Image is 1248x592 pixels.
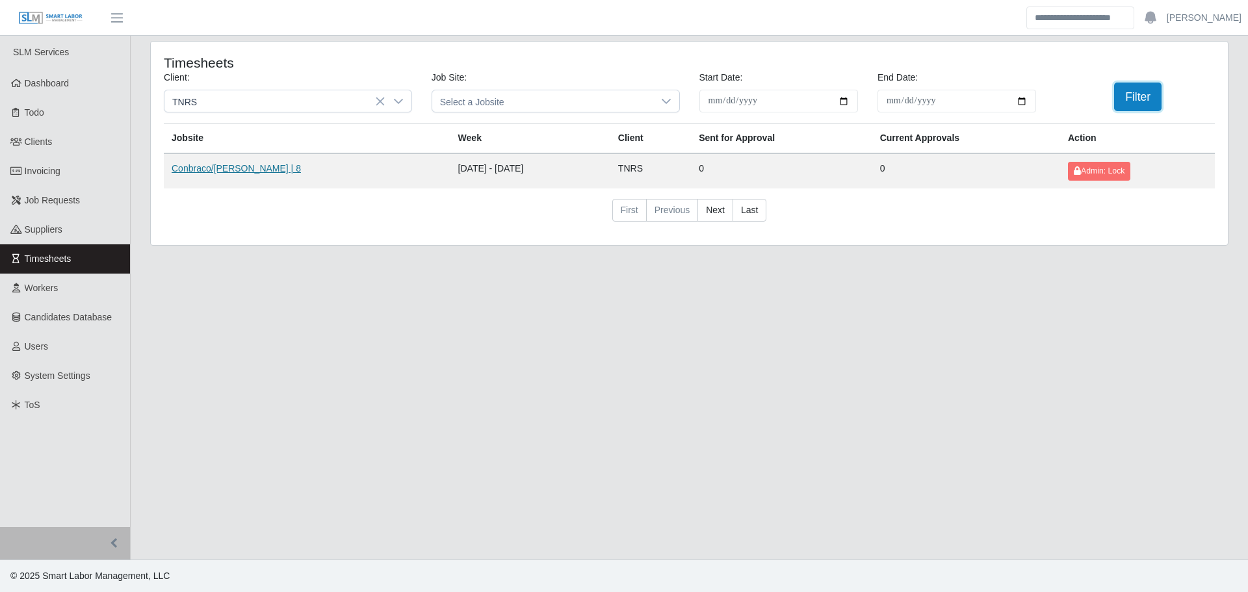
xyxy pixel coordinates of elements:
[699,71,743,84] label: Start Date:
[13,47,69,57] span: SLM Services
[872,123,1060,154] th: Current Approvals
[1074,166,1124,175] span: Admin: Lock
[25,224,62,235] span: Suppliers
[877,71,918,84] label: End Date:
[610,123,691,154] th: Client
[25,370,90,381] span: System Settings
[18,11,83,25] img: SLM Logo
[610,153,691,188] td: TNRS
[25,400,40,410] span: ToS
[25,195,81,205] span: Job Requests
[1068,162,1130,180] button: Admin: Lock
[733,199,766,222] a: Last
[164,123,450,154] th: Jobsite
[25,341,49,352] span: Users
[164,199,1215,233] nav: pagination
[25,312,112,322] span: Candidates Database
[432,90,653,112] span: Select a Jobsite
[164,71,190,84] label: Client:
[164,90,385,112] span: TNRS
[25,136,53,147] span: Clients
[872,153,1060,188] td: 0
[1167,11,1241,25] a: [PERSON_NAME]
[1026,6,1134,29] input: Search
[164,55,590,71] h4: Timesheets
[25,253,71,264] span: Timesheets
[25,166,60,176] span: Invoicing
[697,199,733,222] a: Next
[691,123,872,154] th: Sent for Approval
[450,153,610,188] td: [DATE] - [DATE]
[25,283,58,293] span: Workers
[1060,123,1215,154] th: Action
[10,571,170,581] span: © 2025 Smart Labor Management, LLC
[450,123,610,154] th: Week
[1114,83,1162,111] button: Filter
[691,153,872,188] td: 0
[25,107,44,118] span: Todo
[25,78,70,88] span: Dashboard
[432,71,467,84] label: Job Site:
[172,163,301,174] a: Conbraco/[PERSON_NAME] | 8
